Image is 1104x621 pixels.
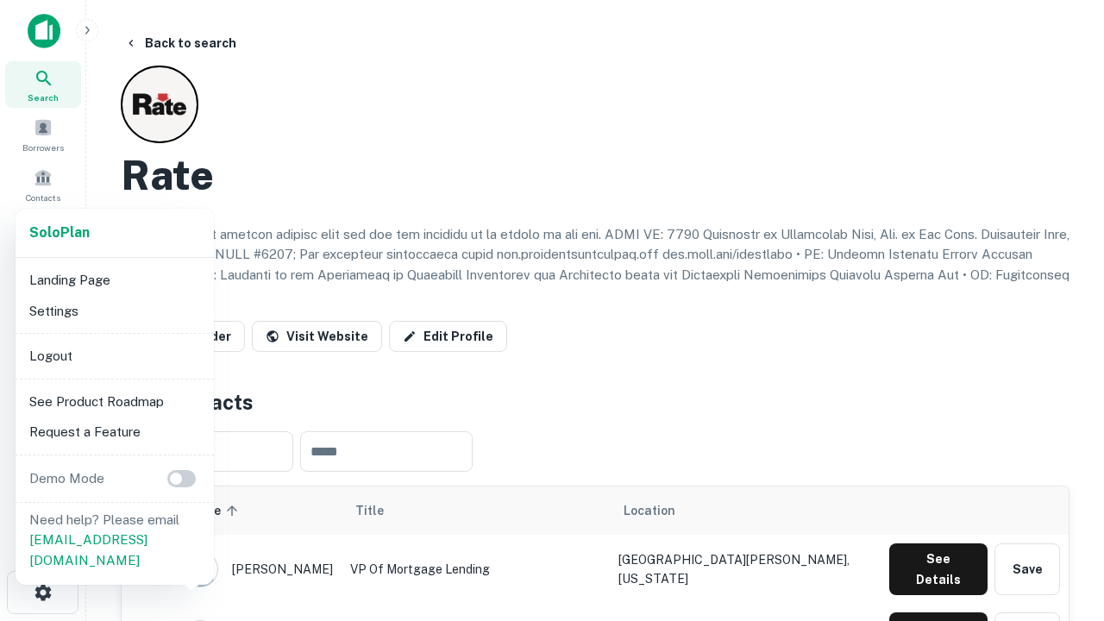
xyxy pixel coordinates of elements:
li: Logout [22,341,207,372]
li: Landing Page [22,265,207,296]
iframe: Chat Widget [1018,428,1104,511]
p: Demo Mode [22,468,111,489]
strong: Solo Plan [29,224,90,241]
li: See Product Roadmap [22,386,207,417]
a: [EMAIL_ADDRESS][DOMAIN_NAME] [29,532,147,568]
p: Need help? Please email [29,510,200,571]
li: Request a Feature [22,417,207,448]
li: Settings [22,296,207,327]
a: SoloPlan [29,223,90,243]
